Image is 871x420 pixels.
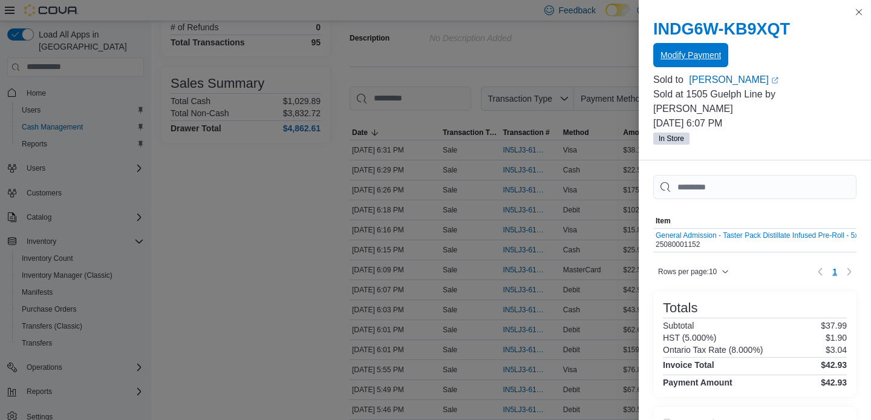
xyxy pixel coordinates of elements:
h2: INDG6W-KB9XQT [653,19,856,39]
button: Previous page [813,264,827,279]
p: $3.04 [826,345,847,355]
nav: Pagination for table: MemoryTable from EuiInMemoryTable [813,262,856,281]
h4: $42.93 [821,378,847,387]
button: Rows per page:10 [653,264,734,279]
h4: Payment Amount [663,378,732,387]
button: Page 1 of 1 [827,262,842,281]
svg: External link [771,77,778,84]
p: $1.90 [826,333,847,343]
ul: Pagination for table: MemoryTable from EuiInMemoryTable [827,262,842,281]
button: Modify Payment [653,43,728,67]
span: Modify Payment [661,49,721,61]
h4: Invoice Total [663,360,714,370]
span: Rows per page : 10 [658,267,717,277]
p: $37.99 [821,321,847,330]
button: Close this dialog [852,5,866,19]
span: In Store [653,133,690,145]
h6: Ontario Tax Rate (8.000%) [663,345,763,355]
span: In Store [659,133,684,144]
input: This is a search bar. As you type, the results lower in the page will automatically filter. [653,175,856,199]
h4: $42.93 [821,360,847,370]
h6: HST (5.000%) [663,333,716,343]
h3: Totals [663,301,697,315]
div: Sold to [653,73,687,87]
a: [PERSON_NAME]External link [689,73,856,87]
button: Next page [842,264,856,279]
p: [DATE] 6:07 PM [653,116,856,131]
h6: Subtotal [663,321,694,330]
span: 1 [832,266,837,278]
span: Item [656,216,671,226]
p: Sold at 1505 Guelph Line by [PERSON_NAME] [653,87,856,116]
